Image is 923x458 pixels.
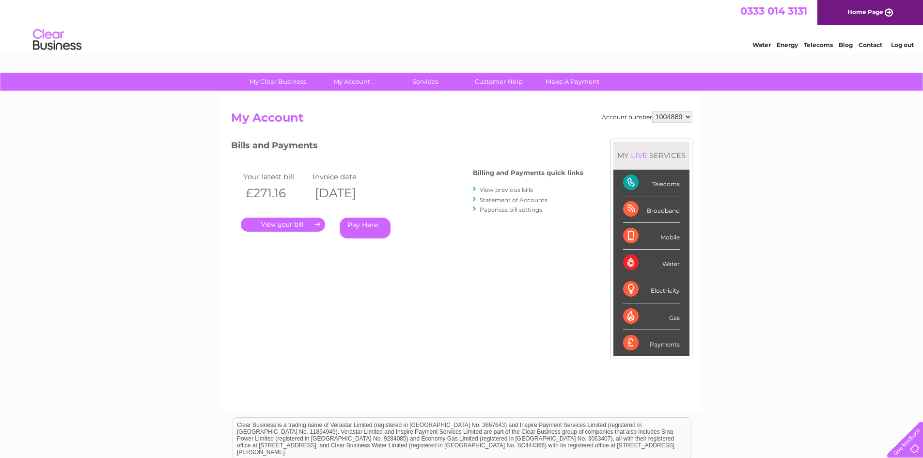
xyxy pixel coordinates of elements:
[623,276,680,303] div: Electricity
[310,183,380,203] th: [DATE]
[623,170,680,196] div: Telecoms
[613,142,689,169] div: MY SERVICES
[480,206,542,213] a: Paperless bill settings
[231,111,692,129] h2: My Account
[385,73,465,91] a: Services
[532,73,612,91] a: Make A Payment
[480,186,533,193] a: View previous bills
[312,73,391,91] a: My Account
[623,330,680,356] div: Payments
[241,218,325,232] a: .
[340,218,391,238] a: Pay Here
[32,25,82,55] img: logo.png
[623,250,680,276] div: Water
[241,170,311,183] td: Your latest bill
[480,196,548,204] a: Statement of Accounts
[623,223,680,250] div: Mobile
[623,196,680,223] div: Broadband
[310,170,380,183] td: Invoice date
[473,169,583,176] h4: Billing and Payments quick links
[629,151,649,160] div: LIVE
[241,183,311,203] th: £271.16
[891,41,914,48] a: Log out
[459,73,539,91] a: Customer Help
[839,41,853,48] a: Blog
[804,41,833,48] a: Telecoms
[777,41,798,48] a: Energy
[752,41,771,48] a: Water
[231,139,583,156] h3: Bills and Payments
[859,41,882,48] a: Contact
[740,5,807,17] a: 0333 014 3131
[238,73,318,91] a: My Clear Business
[623,303,680,330] div: Gas
[602,111,692,123] div: Account number
[233,5,691,47] div: Clear Business is a trading name of Verastar Limited (registered in [GEOGRAPHIC_DATA] No. 3667643...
